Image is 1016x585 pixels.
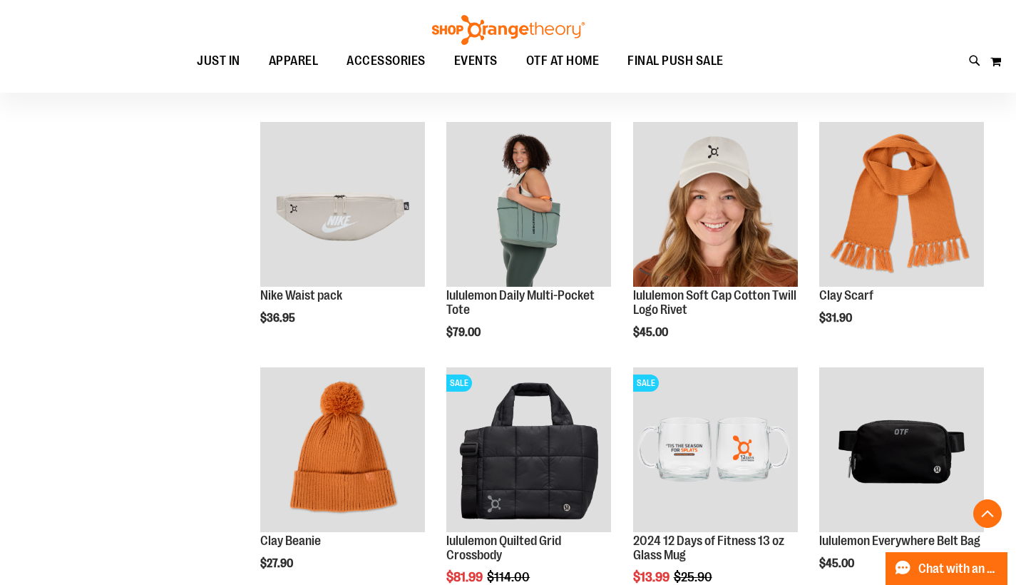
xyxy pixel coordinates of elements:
[454,45,498,77] span: EVENTS
[255,45,333,78] a: APPAREL
[260,557,295,570] span: $27.90
[674,570,714,584] span: $25.90
[440,45,512,78] a: EVENTS
[633,534,784,562] a: 2024 12 Days of Fitness 13 oz Glass Mug
[819,367,984,532] img: lululemon Everywhere Belt Bag
[633,326,670,339] span: $45.00
[633,570,672,584] span: $13.99
[633,288,796,317] a: lululemon Soft Cap Cotton Twill Logo Rivet
[633,367,798,534] a: Main image of 2024 12 Days of Fitness 13 oz Glass MugSALE
[626,115,805,375] div: product
[446,288,595,317] a: lululemon Daily Multi-Pocket Tote
[973,499,1002,528] button: Back To Top
[633,122,798,287] img: Main view of 2024 Convention lululemon Soft Cap Cotton Twill Logo Rivet
[253,115,432,361] div: product
[446,534,561,562] a: lululemon Quilted Grid Crossbody
[512,45,614,78] a: OTF AT HOME
[260,534,321,548] a: Clay Beanie
[446,367,611,532] img: lululemon Quilted Grid Crossbody
[819,367,984,534] a: lululemon Everywhere Belt Bag
[260,122,425,287] img: Main view of 2024 Convention Nike Waistpack
[332,45,440,77] a: ACCESSORIES
[446,570,485,584] span: $81.99
[260,122,425,289] a: Main view of 2024 Convention Nike Waistpack
[269,45,319,77] span: APPAREL
[819,288,873,302] a: Clay Scarf
[633,367,798,532] img: Main image of 2024 12 Days of Fitness 13 oz Glass Mug
[446,367,611,534] a: lululemon Quilted Grid CrossbodySALE
[430,15,587,45] img: Shop Orangetheory
[347,45,426,77] span: ACCESSORIES
[197,45,240,77] span: JUST IN
[819,122,984,289] a: Clay Scarf
[260,288,342,302] a: Nike Waist pack
[819,122,984,287] img: Clay Scarf
[260,367,425,532] img: Clay Beanie
[819,557,856,570] span: $45.00
[886,552,1008,585] button: Chat with an Expert
[613,45,738,78] a: FINAL PUSH SALE
[439,115,618,375] div: product
[487,570,532,584] span: $114.00
[918,562,999,576] span: Chat with an Expert
[260,367,425,534] a: Clay Beanie
[633,122,798,289] a: Main view of 2024 Convention lululemon Soft Cap Cotton Twill Logo Rivet
[812,115,991,361] div: product
[183,45,255,78] a: JUST IN
[627,45,724,77] span: FINAL PUSH SALE
[526,45,600,77] span: OTF AT HOME
[446,122,611,287] img: Main view of 2024 Convention lululemon Daily Multi-Pocket Tote
[446,375,472,392] span: SALE
[633,375,659,392] span: SALE
[819,312,854,325] span: $31.90
[446,122,611,289] a: Main view of 2024 Convention lululemon Daily Multi-Pocket Tote
[446,326,483,339] span: $79.00
[819,534,980,548] a: lululemon Everywhere Belt Bag
[260,312,297,325] span: $36.95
